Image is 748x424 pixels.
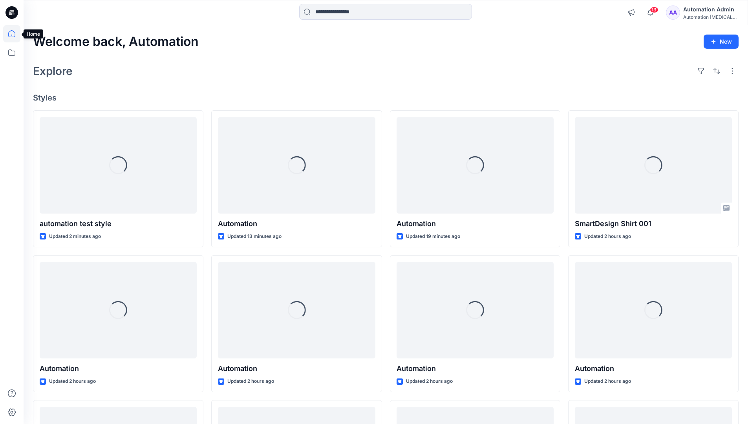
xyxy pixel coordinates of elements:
[397,218,554,229] p: Automation
[406,377,453,386] p: Updated 2 hours ago
[704,35,739,49] button: New
[33,65,73,77] h2: Explore
[218,218,375,229] p: Automation
[227,232,282,241] p: Updated 13 minutes ago
[40,363,197,374] p: Automation
[227,377,274,386] p: Updated 2 hours ago
[406,232,460,241] p: Updated 19 minutes ago
[33,93,739,102] h4: Styles
[49,232,101,241] p: Updated 2 minutes ago
[683,5,738,14] div: Automation Admin
[575,363,732,374] p: Automation
[666,5,680,20] div: AA
[575,218,732,229] p: SmartDesign Shirt 001
[584,377,631,386] p: Updated 2 hours ago
[650,7,658,13] span: 13
[683,14,738,20] div: Automation [MEDICAL_DATA]...
[33,35,199,49] h2: Welcome back, Automation
[397,363,554,374] p: Automation
[584,232,631,241] p: Updated 2 hours ago
[49,377,96,386] p: Updated 2 hours ago
[218,363,375,374] p: Automation
[40,218,197,229] p: automation test style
